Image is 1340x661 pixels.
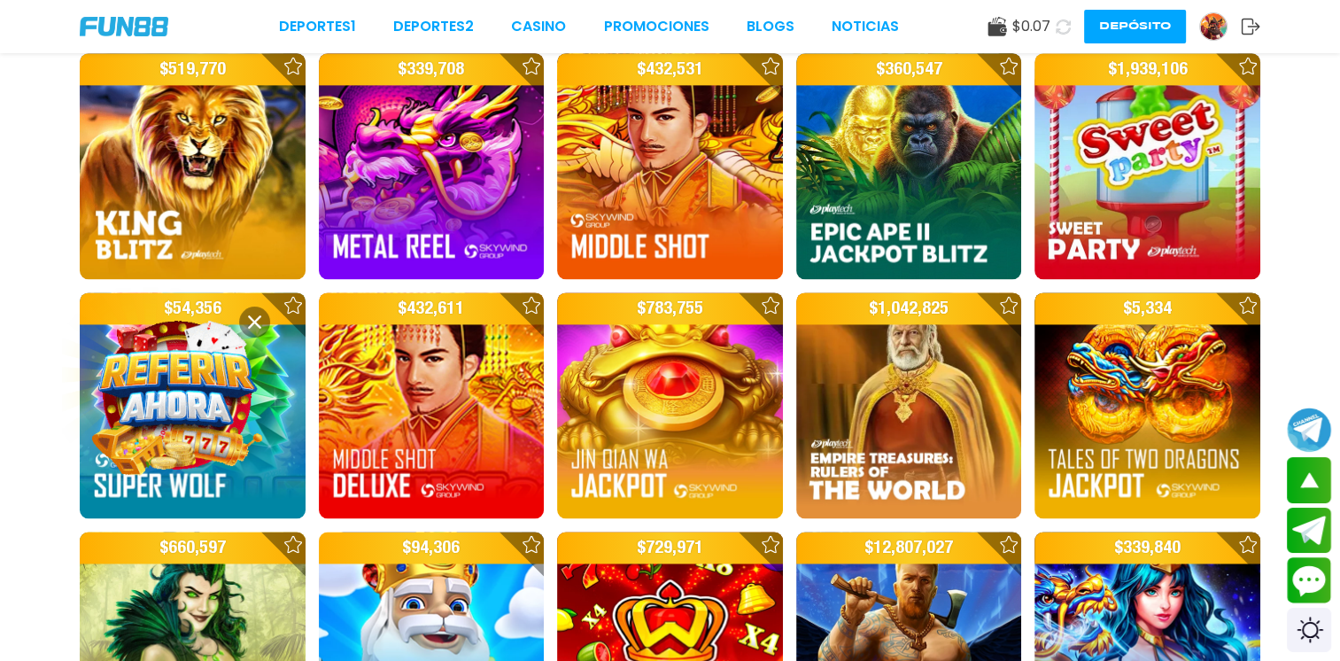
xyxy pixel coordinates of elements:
[1034,532,1260,564] p: $ 339,840
[97,315,259,477] img: Image Link
[80,17,168,36] img: Company Logo
[1034,53,1260,85] p: $ 1,939,106
[796,532,1022,564] p: $ 12,807,027
[80,292,306,518] img: Super Wolf
[1287,407,1331,453] button: Join telegram channel
[1200,13,1227,40] img: Avatar
[557,53,783,85] p: $ 432,531
[557,292,783,518] img: Jin Qian Wa Jackpot
[1034,292,1260,518] img: Tale of Two Dragons Jackpot Edition
[796,53,1022,85] p: $ 360,547
[1287,457,1331,503] button: scroll up
[1199,12,1241,41] a: Avatar
[1287,557,1331,603] button: Contact customer service
[279,16,356,37] a: Deportes1
[393,16,474,37] a: Deportes2
[80,53,306,279] img: King Blitz
[1012,16,1050,37] span: $ 0.07
[747,16,794,37] a: BLOGS
[80,292,306,324] p: $ 54,356
[1084,10,1186,43] button: Depósito
[80,53,306,85] p: $ 519,770
[557,292,783,324] p: $ 783,755
[319,532,545,564] p: $ 94,306
[319,292,545,518] img: Middle Shot Deluxe
[511,16,566,37] a: CASINO
[1034,53,1260,279] img: Sweet Party
[796,53,1022,279] img: Epic Ape II
[796,292,1022,518] img: Empire Treasures: Rulers of the World
[319,53,545,85] p: $ 339,708
[604,16,709,37] a: Promociones
[80,532,306,564] p: $ 660,597
[319,292,545,324] p: $ 432,611
[1034,292,1260,324] p: $ 5,334
[557,53,783,279] img: Middle Shot
[557,532,783,564] p: $ 729,971
[1287,608,1331,652] div: Switch theme
[796,292,1022,324] p: $ 1,042,825
[1287,508,1331,554] button: Join telegram
[319,53,545,279] img: Metal Reel
[832,16,899,37] a: NOTICIAS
